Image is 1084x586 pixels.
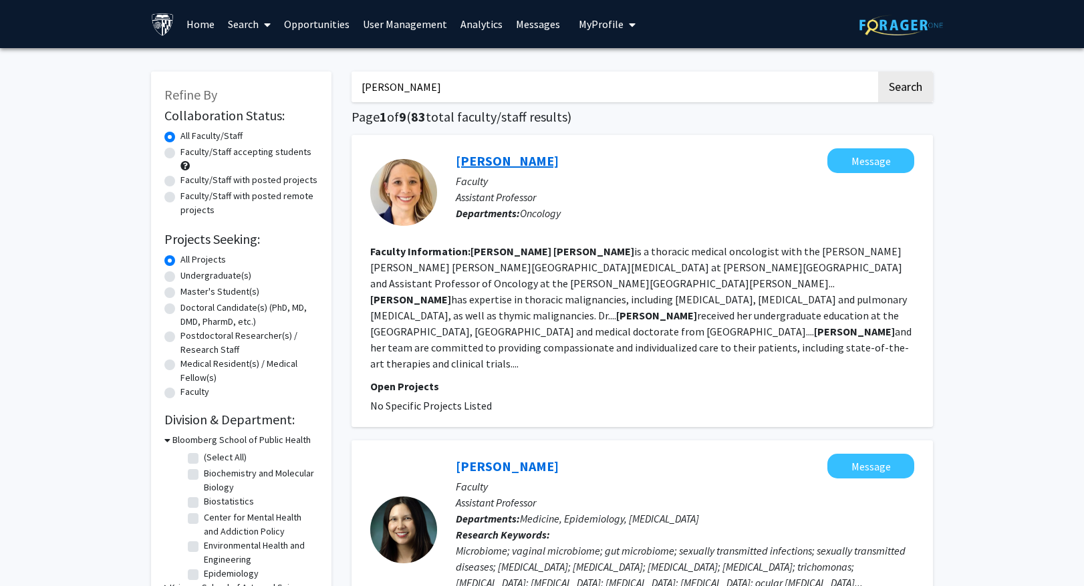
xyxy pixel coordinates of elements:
b: Departments: [456,206,520,220]
label: All Faculty/Staff [180,129,243,143]
a: User Management [356,1,454,47]
label: Undergraduate(s) [180,269,251,283]
label: All Projects [180,253,226,267]
p: Assistant Professor [456,494,914,510]
label: Center for Mental Health and Addiction Policy [204,510,315,539]
h1: Page of ( total faculty/staff results) [352,109,933,125]
b: [PERSON_NAME] [814,325,895,338]
b: [PERSON_NAME] [553,245,634,258]
iframe: Chat [10,526,57,576]
b: Faculty Information: [370,245,470,258]
p: Assistant Professor [456,189,914,205]
h2: Projects Seeking: [164,231,318,247]
label: Master's Student(s) [180,285,259,299]
label: Biostatistics [204,494,254,508]
span: My Profile [579,17,624,31]
img: Johns Hopkins University Logo [151,13,174,36]
a: Opportunities [277,1,356,47]
p: Open Projects [370,378,914,394]
button: Message Susan Scott [827,148,914,173]
label: Biochemistry and Molecular Biology [204,466,315,494]
b: Departments: [456,512,520,525]
label: Postdoctoral Researcher(s) / Research Staff [180,329,318,357]
label: Faculty/Staff with posted projects [180,173,317,187]
span: 9 [399,108,406,125]
span: Medicine, Epidemiology, [MEDICAL_DATA] [520,512,699,525]
label: Doctoral Candidate(s) (PhD, MD, DMD, PharmD, etc.) [180,301,318,329]
p: Faculty [456,478,914,494]
label: Epidemiology [204,567,259,581]
span: 83 [411,108,426,125]
span: No Specific Projects Listed [370,399,492,412]
b: Research Keywords: [456,528,550,541]
label: Environmental Health and Engineering [204,539,315,567]
h2: Division & Department: [164,412,318,428]
a: Search [221,1,277,47]
a: Analytics [454,1,509,47]
button: Message Susan Tuddenham [827,454,914,478]
a: Messages [509,1,567,47]
a: [PERSON_NAME] [456,152,559,169]
label: Medical Resident(s) / Medical Fellow(s) [180,357,318,385]
span: Oncology [520,206,561,220]
h3: Bloomberg School of Public Health [172,433,311,447]
label: Faculty/Staff accepting students [180,145,311,159]
label: Faculty [180,385,209,399]
button: Search [878,71,933,102]
a: [PERSON_NAME] [456,458,559,474]
fg-read-more: is a thoracic medical oncologist with the [PERSON_NAME] [PERSON_NAME] [PERSON_NAME][GEOGRAPHIC_DA... [370,245,912,370]
span: 1 [380,108,387,125]
input: Search Keywords [352,71,876,102]
a: Home [180,1,221,47]
span: Refine By [164,86,217,103]
b: [PERSON_NAME] [616,309,697,322]
b: [PERSON_NAME] [470,245,551,258]
img: ForagerOne Logo [859,15,943,35]
label: (Select All) [204,450,247,464]
label: Faculty/Staff with posted remote projects [180,189,318,217]
b: [PERSON_NAME] [370,293,451,306]
h2: Collaboration Status: [164,108,318,124]
p: Faculty [456,173,914,189]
